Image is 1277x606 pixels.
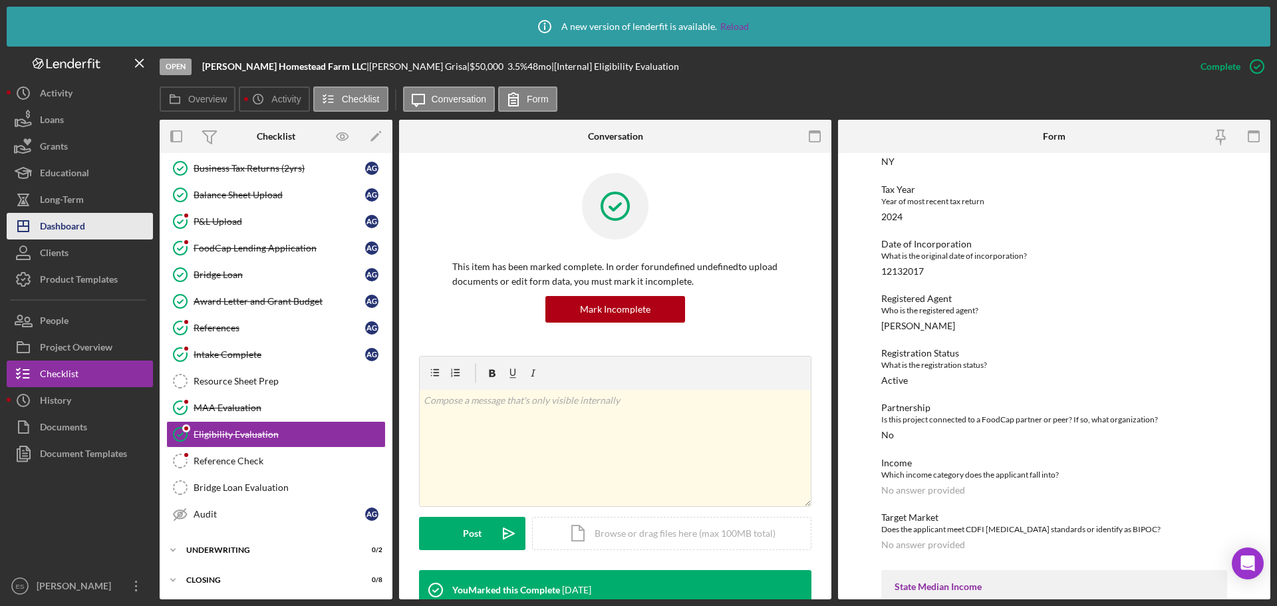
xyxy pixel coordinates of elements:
[7,573,153,599] button: ES[PERSON_NAME]
[7,160,153,186] button: Educational
[7,239,153,266] button: Clients
[194,429,385,440] div: Eligibility Evaluation
[202,61,369,72] div: |
[881,212,903,222] div: 2024
[881,539,965,550] div: No answer provided
[358,546,382,554] div: 0 / 2
[194,376,385,386] div: Resource Sheet Prep
[160,59,192,75] div: Open
[40,160,89,190] div: Educational
[507,61,527,72] div: 3.5 %
[186,546,349,554] div: Underwriting
[365,295,378,308] div: A G
[463,517,482,550] div: Post
[194,190,365,200] div: Balance Sheet Upload
[188,94,227,104] label: Overview
[881,512,1227,523] div: Target Market
[194,243,365,253] div: FoodCap Lending Application
[33,573,120,603] div: [PERSON_NAME]
[1043,131,1065,142] div: Form
[527,94,549,104] label: Form
[166,474,386,501] a: Bridge Loan Evaluation
[470,61,503,72] span: $50,000
[365,162,378,175] div: A G
[202,61,366,72] b: [PERSON_NAME] Homestead Farm LLC
[365,241,378,255] div: A G
[881,375,908,386] div: Active
[40,186,84,216] div: Long-Term
[271,94,301,104] label: Activity
[881,523,1227,536] div: Does the applicant meet CDFI [MEDICAL_DATA] standards or identify as BIPOC?
[166,155,386,182] a: Business Tax Returns (2yrs)AG
[498,86,557,112] button: Form
[194,296,365,307] div: Award Letter and Grant Budget
[40,440,127,470] div: Document Templates
[365,268,378,281] div: A G
[7,80,153,106] button: Activity
[365,508,378,521] div: A G
[881,184,1227,195] div: Tax Year
[881,458,1227,468] div: Income
[40,133,68,163] div: Grants
[7,440,153,467] button: Document Templates
[881,195,1227,208] div: Year of most recent tax return
[527,61,551,72] div: 48 mo
[528,10,749,43] div: A new version of lenderfit is available.
[895,581,1214,592] div: State Median Income
[16,583,25,590] text: ES
[40,307,69,337] div: People
[881,266,924,277] div: 12132017
[369,61,470,72] div: [PERSON_NAME] Grisa |
[239,86,309,112] button: Activity
[580,296,650,323] div: Mark Incomplete
[7,133,153,160] button: Grants
[365,188,378,202] div: A G
[7,414,153,440] a: Documents
[7,307,153,334] a: People
[166,394,386,421] a: MAA Evaluation
[403,86,496,112] button: Conversation
[194,269,365,280] div: Bridge Loan
[7,266,153,293] button: Product Templates
[40,239,69,269] div: Clients
[166,288,386,315] a: Award Letter and Grant BudgetAG
[166,421,386,448] a: Eligibility Evaluation
[40,334,112,364] div: Project Overview
[432,94,487,104] label: Conversation
[194,402,385,413] div: MAA Evaluation
[166,315,386,341] a: ReferencesAG
[7,387,153,414] a: History
[419,517,525,550] button: Post
[881,249,1227,263] div: What is the original date of incorporation?
[166,341,386,368] a: Intake CompleteAG
[881,293,1227,304] div: Registered Agent
[881,321,955,331] div: [PERSON_NAME]
[7,213,153,239] a: Dashboard
[562,585,591,595] time: 2025-08-05 16:47
[7,334,153,361] button: Project Overview
[166,261,386,288] a: Bridge LoanAG
[881,348,1227,359] div: Registration Status
[257,131,295,142] div: Checklist
[365,215,378,228] div: A G
[194,323,365,333] div: References
[452,585,560,595] div: You Marked this Complete
[881,468,1227,482] div: Which income category does the applicant fall into?
[720,21,749,32] a: Reload
[7,186,153,213] a: Long-Term
[194,349,365,360] div: Intake Complete
[881,413,1227,426] div: Is this project connected to a FoodCap partner or peer? If so, what organization?
[186,576,349,584] div: Closing
[313,86,388,112] button: Checklist
[40,213,85,243] div: Dashboard
[452,259,778,289] p: This item has been marked complete. In order for undefined undefined to upload documents or edit ...
[1232,547,1264,579] div: Open Intercom Messenger
[881,430,894,440] div: No
[365,348,378,361] div: A G
[7,361,153,387] button: Checklist
[881,359,1227,372] div: What is the registration status?
[40,266,118,296] div: Product Templates
[194,456,385,466] div: Reference Check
